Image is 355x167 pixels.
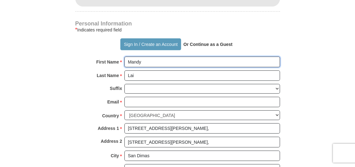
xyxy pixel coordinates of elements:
strong: Last Name [97,71,119,80]
strong: Email [107,97,119,106]
div: Indicates required field [75,26,280,34]
strong: Address 1 [98,124,119,133]
strong: Address 2 [101,137,122,146]
h4: Personal Information [75,21,280,26]
strong: Country [102,111,119,120]
strong: Suffix [110,84,122,93]
strong: Or Continue as a Guest [183,42,232,47]
strong: City [111,151,119,160]
button: Sign In / Create an Account [120,38,181,50]
strong: First Name [96,58,119,66]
